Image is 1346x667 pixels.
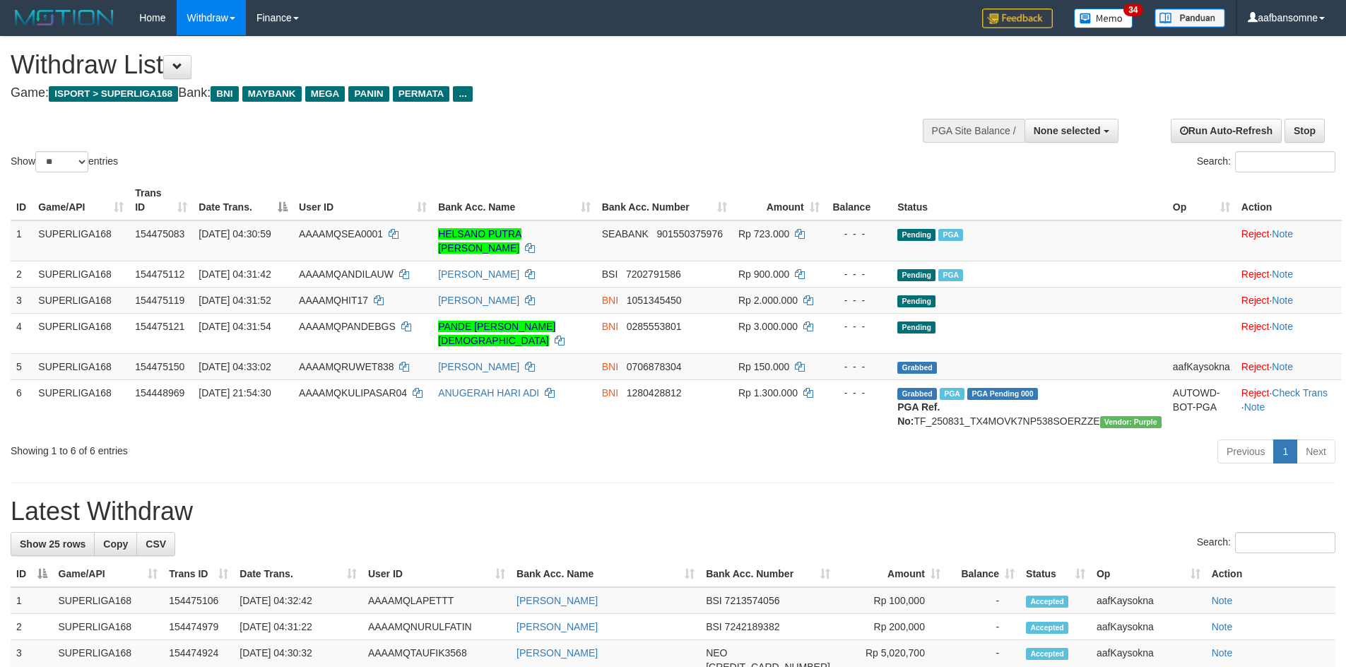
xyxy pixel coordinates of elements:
span: Copy [103,538,128,550]
span: [DATE] 04:31:52 [199,295,271,306]
div: - - - [831,360,887,374]
a: PANDE [PERSON_NAME][DEMOGRAPHIC_DATA] [438,321,555,346]
div: - - - [831,319,887,333]
img: panduan.png [1155,8,1225,28]
span: 34 [1123,4,1143,16]
td: AAAAMQLAPETTT [362,587,511,614]
span: Copy 0706878304 to clipboard [627,361,682,372]
a: [PERSON_NAME] [516,595,598,606]
span: AAAAMQKULIPASAR04 [299,387,407,399]
a: Previous [1217,439,1274,464]
td: Rp 200,000 [836,614,946,640]
span: Pending [897,321,935,333]
a: Note [1272,361,1293,372]
th: ID: activate to sort column descending [11,561,53,587]
td: AUTOWD-BOT-PGA [1167,379,1236,434]
div: Showing 1 to 6 of 6 entries [11,438,550,458]
span: PERMATA [393,86,450,102]
span: Accepted [1026,596,1068,608]
a: Note [1212,595,1233,606]
a: Run Auto-Refresh [1171,119,1282,143]
span: PGA Pending [967,388,1038,400]
label: Search: [1197,151,1335,172]
a: Note [1244,401,1265,413]
a: CSV [136,532,175,556]
td: 6 [11,379,33,434]
span: Rp 723.000 [738,228,789,240]
td: - [946,614,1020,640]
td: aafKaysokna [1167,353,1236,379]
td: · [1236,353,1342,379]
td: AAAAMQNURULFATIN [362,614,511,640]
span: MEGA [305,86,346,102]
span: [DATE] 04:31:54 [199,321,271,332]
a: Check Trans [1272,387,1328,399]
span: BSI [706,595,722,606]
td: SUPERLIGA168 [33,261,129,287]
span: 154475119 [135,295,184,306]
td: Rp 100,000 [836,587,946,614]
th: Trans ID: activate to sort column ascending [129,180,193,220]
a: Note [1212,647,1233,659]
span: Rp 2.000.000 [738,295,798,306]
span: Grabbed [897,362,937,374]
th: Action [1206,561,1335,587]
span: Copy 7213574056 to clipboard [725,595,780,606]
span: BNI [602,321,618,332]
a: Reject [1241,268,1270,280]
span: [DATE] 04:33:02 [199,361,271,372]
span: AAAAMQPANDEBGS [299,321,396,332]
a: Reject [1241,295,1270,306]
td: 3 [11,287,33,313]
div: - - - [831,227,887,241]
span: AAAAMQRUWET838 [299,361,394,372]
span: Accepted [1026,622,1068,634]
span: Marked by aafchhiseyha [940,388,964,400]
span: ... [453,86,472,102]
span: [DATE] 04:30:59 [199,228,271,240]
td: · · [1236,379,1342,434]
span: AAAAMQSEA0001 [299,228,383,240]
span: Copy 901550375976 to clipboard [657,228,723,240]
span: ISPORT > SUPERLIGA168 [49,86,178,102]
th: Game/API: activate to sort column ascending [33,180,129,220]
td: 2 [11,614,53,640]
input: Search: [1235,151,1335,172]
a: Copy [94,532,137,556]
th: Date Trans.: activate to sort column ascending [234,561,362,587]
th: User ID: activate to sort column ascending [362,561,511,587]
td: SUPERLIGA168 [33,353,129,379]
a: [PERSON_NAME] [516,647,598,659]
td: [DATE] 04:31:22 [234,614,362,640]
h4: Game: Bank: [11,86,883,100]
th: User ID: activate to sort column ascending [293,180,432,220]
div: - - - [831,293,887,307]
td: 2 [11,261,33,287]
a: ANUGERAH HARI ADI [438,387,539,399]
a: [PERSON_NAME] [438,268,519,280]
td: SUPERLIGA168 [33,379,129,434]
td: 5 [11,353,33,379]
a: Next [1297,439,1335,464]
span: NEO [706,647,727,659]
td: 154474979 [163,614,234,640]
h1: Withdraw List [11,51,883,79]
span: [DATE] 21:54:30 [199,387,271,399]
a: Note [1272,268,1293,280]
a: Reject [1241,387,1270,399]
th: Bank Acc. Name: activate to sort column ascending [432,180,596,220]
span: Marked by aafchoeunmanni [938,269,963,281]
span: 154475121 [135,321,184,332]
span: Grabbed [897,388,937,400]
a: Note [1212,621,1233,632]
div: PGA Site Balance / [923,119,1025,143]
td: SUPERLIGA168 [53,587,164,614]
h1: Latest Withdraw [11,497,1335,526]
a: [PERSON_NAME] [438,295,519,306]
th: Bank Acc. Name: activate to sort column ascending [511,561,700,587]
td: TF_250831_TX4MOVK7NP538SOERZZE [892,379,1167,434]
td: 154475106 [163,587,234,614]
th: Balance [825,180,892,220]
th: Action [1236,180,1342,220]
th: Status: activate to sort column ascending [1020,561,1091,587]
